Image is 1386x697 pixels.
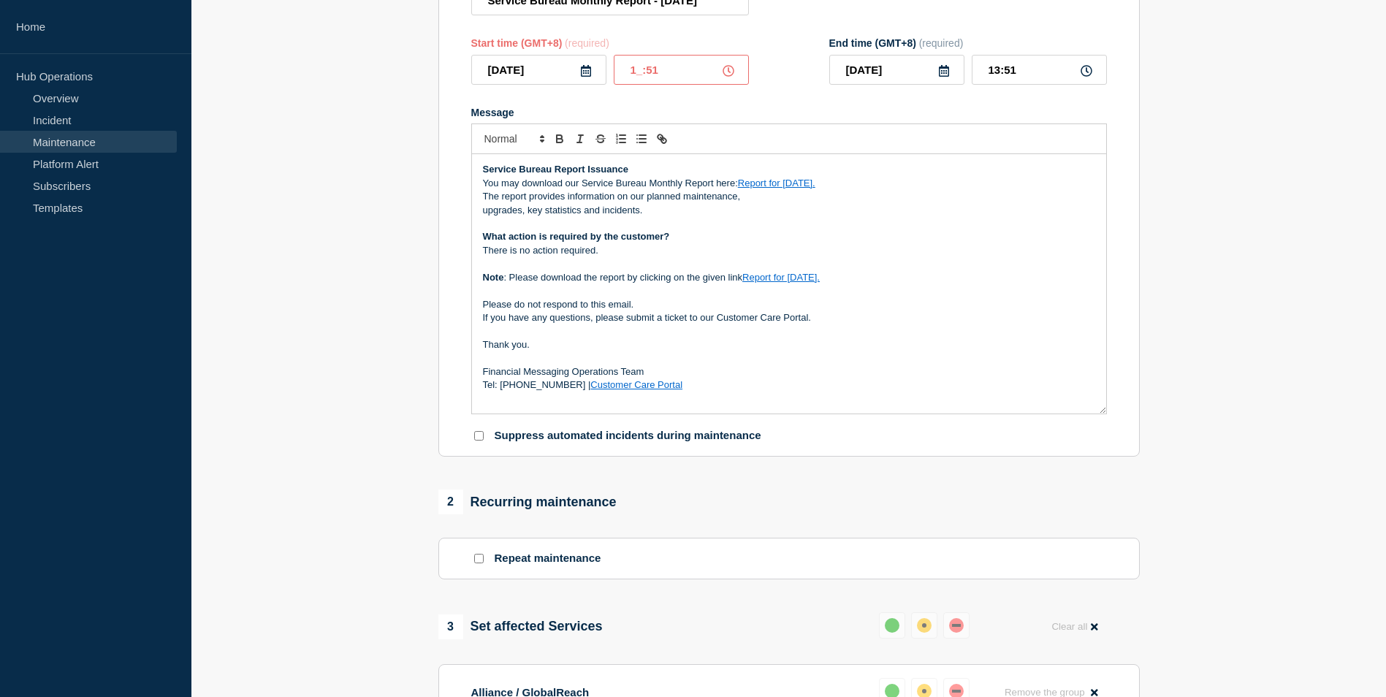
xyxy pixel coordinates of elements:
button: affected [911,612,937,639]
strong: Service Bureau Report Issuance [483,164,628,175]
a: Report for [DATE]. [742,272,820,283]
div: Message [471,107,1107,118]
input: Suppress automated incidents during maintenance [474,431,484,441]
strong: Note [483,272,504,283]
span: 2 [438,490,463,514]
p: : Please download the report by clicking on the given link [483,271,1095,284]
p: You may download our Service Bureau Monthly Report here: [483,177,1095,190]
div: Set affected Services [438,614,603,639]
span: 3 [438,614,463,639]
p: There is no action required. [483,244,1095,257]
p: Repeat maintenance [495,552,601,565]
div: Start time (GMT+8) [471,37,749,49]
input: YYYY-MM-DD [471,55,606,85]
span: (required) [565,37,609,49]
button: Clear all [1043,612,1106,641]
input: HH:MM [972,55,1107,85]
p: upgrades, key statistics and incidents. [483,204,1095,217]
input: Repeat maintenance [474,554,484,563]
span: Font size [478,130,549,148]
p: Financial Messaging Operations Team [483,365,1095,378]
div: down [949,618,964,633]
p: Suppress automated incidents during maintenance [495,429,761,443]
p: Thank you. [483,338,1095,351]
div: End time (GMT+8) [829,37,1107,49]
button: Toggle italic text [570,130,590,148]
p: Please do not respond to this email. [483,298,1095,311]
p: If you have any questions, please submit a ticket to our Customer Care Portal. [483,311,1095,324]
p: The report provides information on our planned maintenance, [483,190,1095,203]
a: Customer Care Portal [590,379,682,390]
button: Toggle bold text [549,130,570,148]
input: YYYY-MM-DD [829,55,964,85]
input: HH:MM [614,55,749,85]
button: Toggle strikethrough text [590,130,611,148]
button: Toggle bulleted list [631,130,652,148]
p: Tel: [PHONE_NUMBER] | [483,378,1095,392]
button: Toggle ordered list [611,130,631,148]
div: up [885,618,899,633]
button: Toggle link [652,130,672,148]
div: Message [472,154,1106,414]
div: Recurring maintenance [438,490,617,514]
span: (required) [919,37,964,49]
button: down [943,612,970,639]
button: up [879,612,905,639]
strong: What action is required by the customer? [483,231,670,242]
a: Report for [DATE]. [738,178,815,188]
div: affected [917,618,932,633]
